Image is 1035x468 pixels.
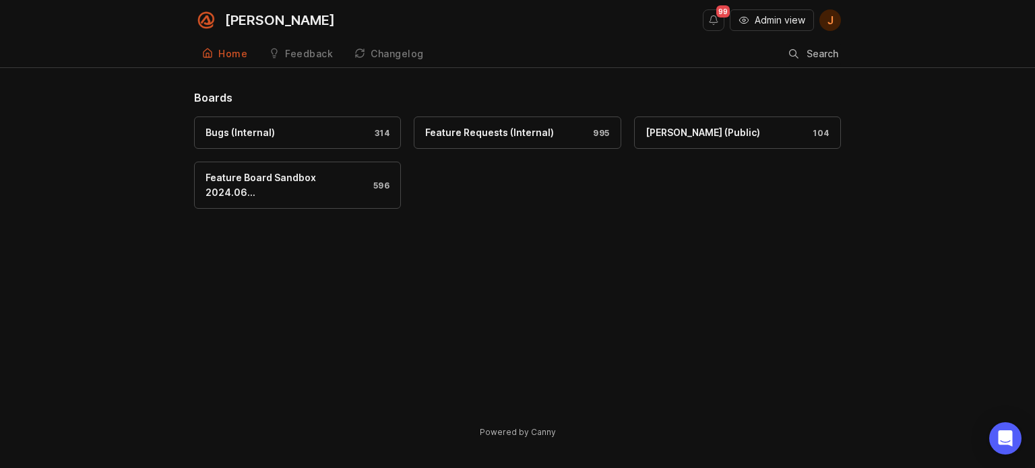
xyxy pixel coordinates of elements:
[703,9,724,31] button: Notifications
[367,180,390,191] div: 596
[989,422,1022,455] div: Open Intercom Messenger
[478,424,558,440] a: Powered by Canny
[285,49,333,59] div: Feedback
[346,40,432,68] a: Changelog
[634,116,841,149] a: [PERSON_NAME] (Public)104
[225,13,335,27] div: [PERSON_NAME]
[261,40,341,68] a: Feedback
[194,162,401,209] a: Feature Board Sandbox 2024.06…596
[194,40,255,68] a: Home
[646,125,760,140] div: [PERSON_NAME] (Public)
[716,5,730,18] span: 99
[194,90,841,106] h1: Boards
[194,116,401,149] a: Bugs (Internal)314
[819,9,841,31] button: J
[425,125,554,140] div: Feature Requests (Internal)
[206,170,367,200] div: Feature Board Sandbox 2024.06…
[371,49,424,59] div: Changelog
[755,13,805,27] span: Admin view
[414,116,621,149] a: Feature Requests (Internal)995
[730,9,814,31] button: Admin view
[368,127,390,139] div: 314
[586,127,610,139] div: 995
[218,49,247,59] div: Home
[827,12,834,28] span: J
[206,125,275,140] div: Bugs (Internal)
[806,127,829,139] div: 104
[194,8,218,32] img: Smith.ai logo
